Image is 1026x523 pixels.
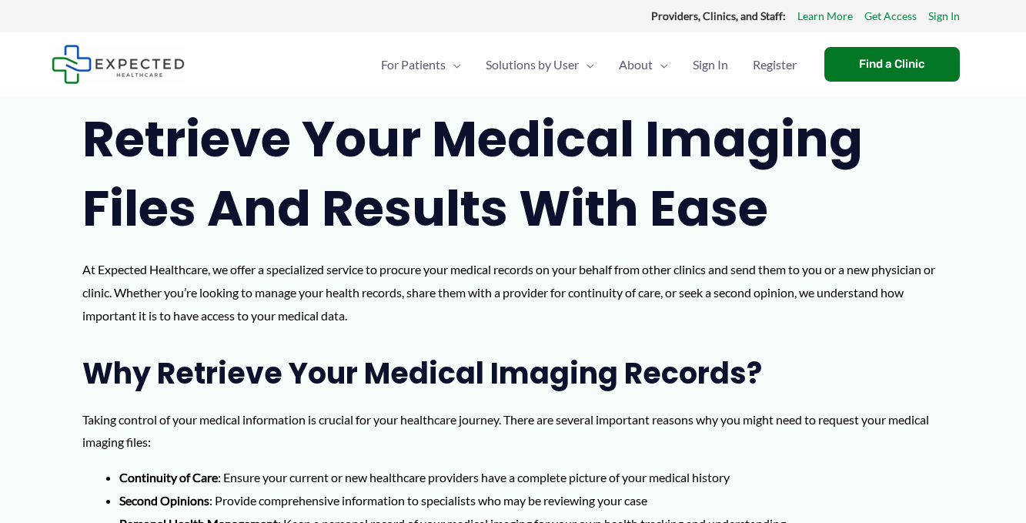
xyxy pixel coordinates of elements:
[82,354,944,392] h2: Why Retrieve Your Medical Imaging Records?
[119,466,944,489] li: : Ensure your current or new healthcare providers have a complete picture of your medical history
[651,9,786,22] strong: Providers, Clinics, and Staff:
[473,38,607,92] a: Solutions by UserMenu Toggle
[369,38,473,92] a: For PatientsMenu Toggle
[619,38,653,92] span: About
[740,38,809,92] a: Register
[680,38,740,92] a: Sign In
[119,470,218,484] strong: Continuity of Care
[381,38,446,92] span: For Patients
[693,38,728,92] span: Sign In
[82,258,944,327] p: At Expected Healthcare, we offer a specialized service to procure your medical records on your be...
[82,408,944,454] p: Taking control of your medical information is crucial for your healthcare journey. There are seve...
[753,38,797,92] span: Register
[653,38,668,92] span: Menu Toggle
[119,489,944,512] li: : Provide comprehensive information to specialists who may be reviewing your case
[824,47,960,82] a: Find a Clinic
[928,6,960,26] a: Sign In
[579,38,594,92] span: Menu Toggle
[607,38,680,92] a: AboutMenu Toggle
[52,45,185,84] img: Expected Healthcare Logo - side, dark font, small
[864,6,917,26] a: Get Access
[486,38,579,92] span: Solutions by User
[369,38,809,92] nav: Primary Site Navigation
[119,493,209,508] strong: Second Opinions
[446,38,461,92] span: Menu Toggle
[797,6,853,26] a: Learn More
[82,105,944,243] h1: Retrieve Your Medical Imaging Files and Results with Ease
